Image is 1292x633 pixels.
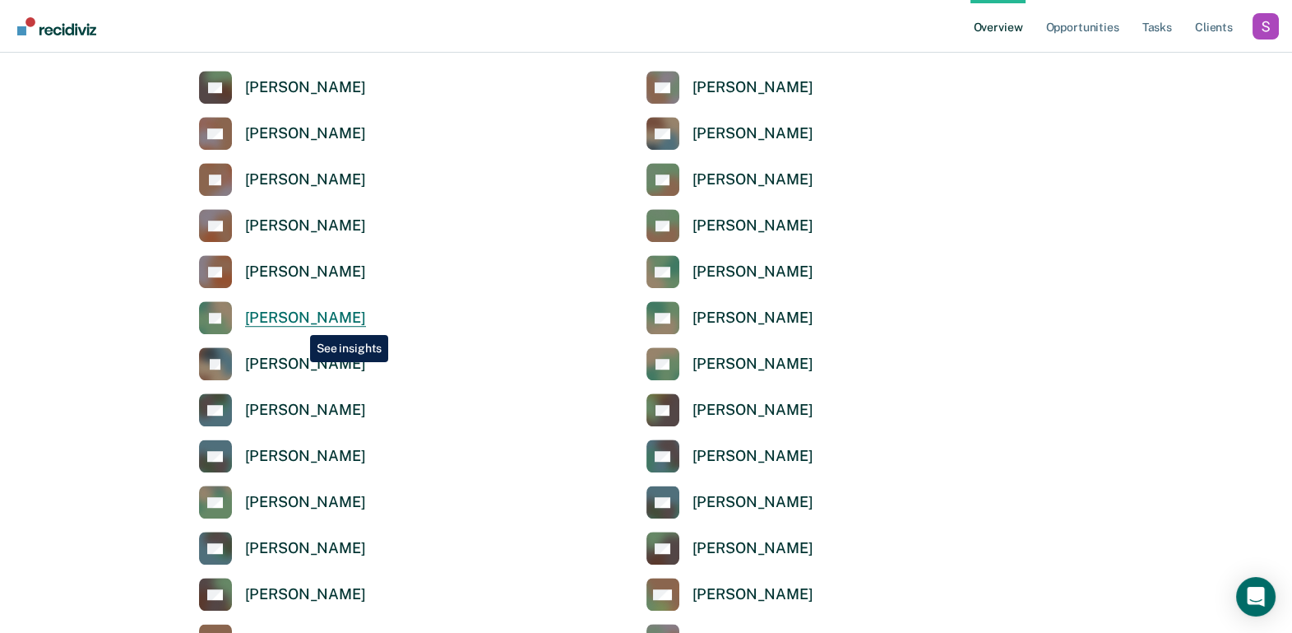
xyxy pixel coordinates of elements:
[199,255,366,288] a: [PERSON_NAME]
[692,78,813,97] div: [PERSON_NAME]
[199,163,366,196] a: [PERSON_NAME]
[646,393,813,426] a: [PERSON_NAME]
[17,17,96,35] img: Recidiviz
[692,309,813,328] div: [PERSON_NAME]
[245,78,366,97] div: [PERSON_NAME]
[199,117,366,150] a: [PERSON_NAME]
[692,216,813,235] div: [PERSON_NAME]
[646,163,813,196] a: [PERSON_NAME]
[245,401,366,420] div: [PERSON_NAME]
[646,117,813,150] a: [PERSON_NAME]
[245,124,366,143] div: [PERSON_NAME]
[245,493,366,512] div: [PERSON_NAME]
[245,585,366,604] div: [PERSON_NAME]
[245,309,366,328] div: [PERSON_NAME]
[692,539,813,558] div: [PERSON_NAME]
[199,393,366,426] a: [PERSON_NAME]
[199,486,366,519] a: [PERSON_NAME]
[692,401,813,420] div: [PERSON_NAME]
[646,301,813,334] a: [PERSON_NAME]
[245,539,366,558] div: [PERSON_NAME]
[692,585,813,604] div: [PERSON_NAME]
[199,347,366,380] a: [PERSON_NAME]
[646,255,813,288] a: [PERSON_NAME]
[245,447,366,466] div: [PERSON_NAME]
[646,578,813,611] a: [PERSON_NAME]
[245,170,366,189] div: [PERSON_NAME]
[646,440,813,472] a: [PERSON_NAME]
[692,355,813,374] div: [PERSON_NAME]
[245,216,366,235] div: [PERSON_NAME]
[646,486,813,519] a: [PERSON_NAME]
[199,71,366,104] a: [PERSON_NAME]
[245,355,366,374] div: [PERSON_NAME]
[646,532,813,565] a: [PERSON_NAME]
[1253,13,1279,40] button: Profile dropdown button
[646,209,813,242] a: [PERSON_NAME]
[199,440,366,472] a: [PERSON_NAME]
[199,209,366,242] a: [PERSON_NAME]
[199,578,366,611] a: [PERSON_NAME]
[692,493,813,512] div: [PERSON_NAME]
[646,71,813,104] a: [PERSON_NAME]
[692,263,813,282] div: [PERSON_NAME]
[646,347,813,380] a: [PERSON_NAME]
[199,301,366,334] a: [PERSON_NAME]
[245,263,366,282] div: [PERSON_NAME]
[1236,577,1276,617] div: Open Intercom Messenger
[692,124,813,143] div: [PERSON_NAME]
[199,532,366,565] a: [PERSON_NAME]
[692,447,813,466] div: [PERSON_NAME]
[692,170,813,189] div: [PERSON_NAME]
